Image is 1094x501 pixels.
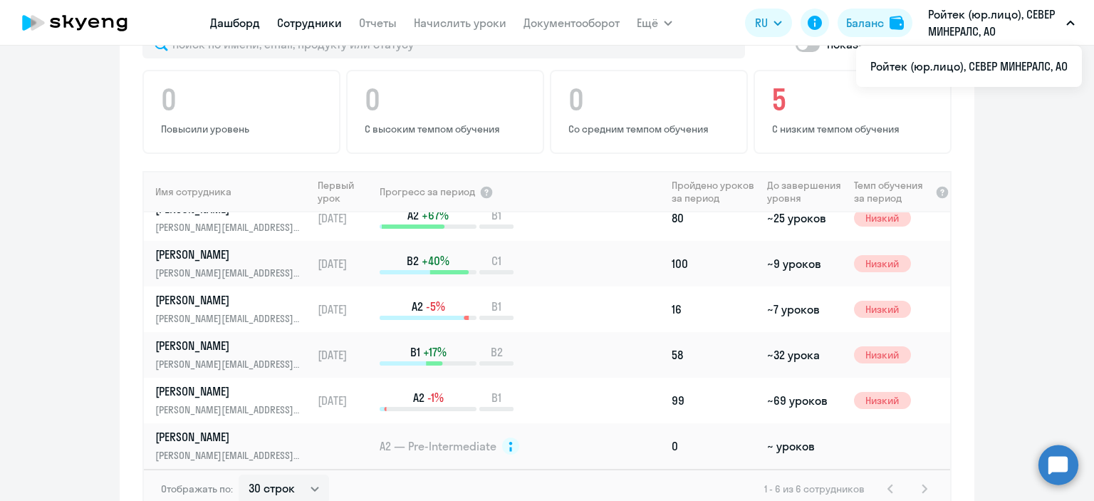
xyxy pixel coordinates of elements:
span: A2 [407,207,419,223]
td: 58 [666,332,761,378]
button: Ещё [637,9,672,37]
a: Документооборот [523,16,620,30]
span: B1 [491,390,501,406]
span: Темп обучения за период [854,179,931,205]
p: [PERSON_NAME] [155,292,302,308]
a: [PERSON_NAME][PERSON_NAME][EMAIL_ADDRESS][DOMAIN_NAME] [155,383,311,418]
button: Балансbalance [838,9,912,37]
span: RU [755,14,768,31]
p: [PERSON_NAME] [155,338,302,353]
span: Низкий [854,210,911,227]
span: C1 [491,253,501,269]
td: [DATE] [312,286,378,332]
td: [DATE] [312,332,378,378]
span: 1 - 6 из 6 сотрудников [764,482,865,495]
button: Ройтек (юр.лицо), СЕВЕР МИНЕРАЛС, АО [921,6,1082,40]
span: B2 [407,253,419,269]
span: A2 — Pre-Intermediate [380,438,496,454]
a: [PERSON_NAME][PERSON_NAME][EMAIL_ADDRESS][DOMAIN_NAME] [155,338,311,372]
td: 0 [666,423,761,469]
a: [PERSON_NAME][PERSON_NAME][EMAIL_ADDRESS][DOMAIN_NAME] [155,292,311,326]
p: [PERSON_NAME][EMAIL_ADDRESS][DOMAIN_NAME] [155,402,302,418]
th: Имя сотрудника [144,171,312,212]
ul: Ещё [856,46,1082,87]
th: До завершения уровня [761,171,848,212]
a: Начислить уроки [414,16,506,30]
span: -5% [426,299,445,314]
span: B1 [410,344,420,360]
button: RU [745,9,792,37]
p: С низким темпом обучения [772,123,937,135]
p: [PERSON_NAME][EMAIL_ADDRESS][DOMAIN_NAME] [155,448,302,463]
a: Сотрудники [277,16,342,30]
td: [DATE] [312,241,378,286]
th: Пройдено уроков за период [666,171,761,212]
td: 99 [666,378,761,423]
span: Низкий [854,346,911,363]
div: Баланс [846,14,884,31]
p: [PERSON_NAME][EMAIL_ADDRESS][DOMAIN_NAME] [155,311,302,326]
p: Ройтек (юр.лицо), СЕВЕР МИНЕРАЛС, АО [928,6,1061,40]
td: ~ уроков [761,423,848,469]
span: Низкий [854,301,911,318]
img: balance [890,16,904,30]
td: ~25 уроков [761,195,848,241]
p: [PERSON_NAME] [155,429,302,445]
p: [PERSON_NAME] [155,247,302,262]
span: +17% [423,344,447,360]
td: ~9 уроков [761,241,848,286]
span: Низкий [854,392,911,409]
span: Низкий [854,255,911,272]
span: B1 [491,299,501,314]
span: B2 [491,344,503,360]
a: [PERSON_NAME][PERSON_NAME][EMAIL_ADDRESS][DOMAIN_NAME] [155,201,311,235]
td: 16 [666,286,761,332]
td: ~69 уроков [761,378,848,423]
a: Дашборд [210,16,260,30]
a: Отчеты [359,16,397,30]
p: [PERSON_NAME][EMAIL_ADDRESS][DOMAIN_NAME] [155,265,302,281]
span: A2 [413,390,424,406]
p: [PERSON_NAME] [155,383,302,399]
td: 100 [666,241,761,286]
span: B1 [491,207,501,223]
a: [PERSON_NAME][PERSON_NAME][EMAIL_ADDRESS][DOMAIN_NAME] [155,247,311,281]
span: Ещё [637,14,658,31]
h4: 5 [772,83,937,117]
th: Первый урок [312,171,378,212]
p: [PERSON_NAME][EMAIL_ADDRESS][DOMAIN_NAME] [155,356,302,372]
span: A2 [412,299,423,314]
span: Отображать по: [161,482,233,495]
td: ~7 уроков [761,286,848,332]
td: ~32 урока [761,332,848,378]
span: +40% [422,253,449,269]
td: 80 [666,195,761,241]
td: [DATE] [312,195,378,241]
span: +67% [422,207,449,223]
td: [DATE] [312,378,378,423]
p: [PERSON_NAME][EMAIL_ADDRESS][DOMAIN_NAME] [155,219,302,235]
span: -1% [427,390,444,406]
a: [PERSON_NAME][PERSON_NAME][EMAIL_ADDRESS][DOMAIN_NAME] [155,429,311,463]
span: Прогресс за период [380,185,475,198]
